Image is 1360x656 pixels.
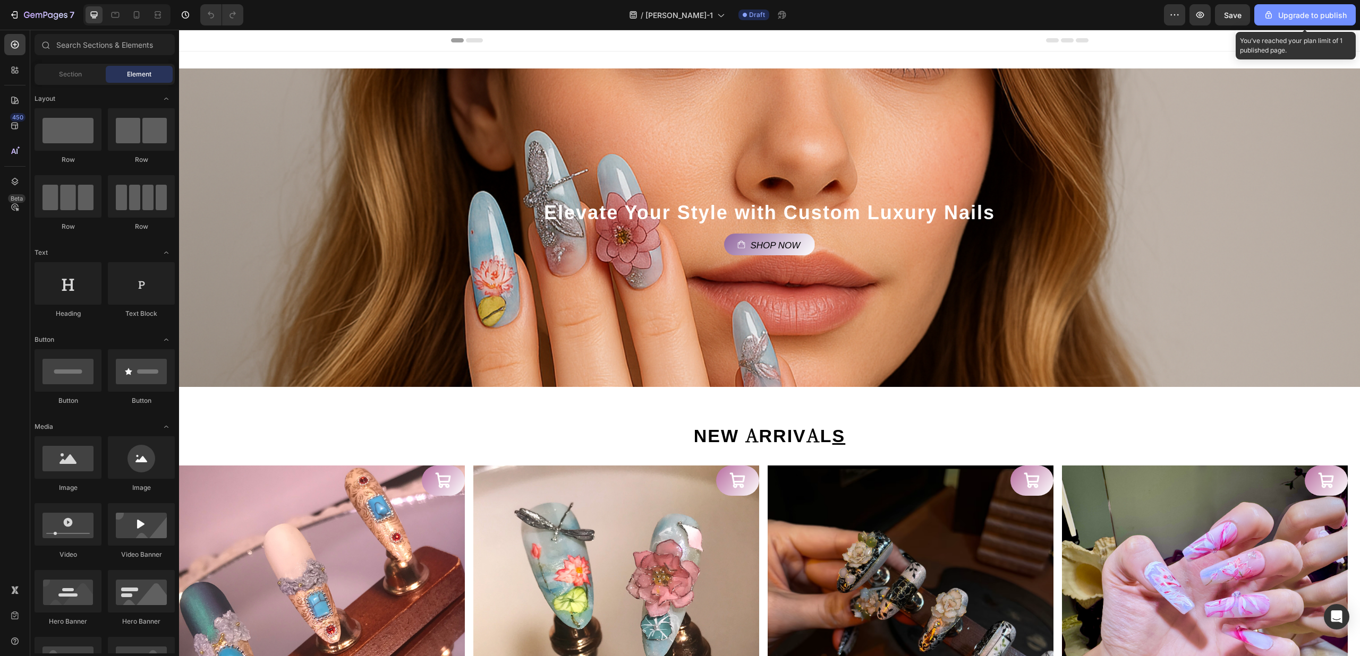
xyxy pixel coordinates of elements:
span: Save [1224,11,1242,20]
p: 7 [70,8,74,21]
div: Video [35,550,101,559]
span: Toggle open [158,90,175,107]
span: Button [35,335,54,344]
div: Row [35,222,101,231]
a: NEW ARRIVALS [515,392,666,418]
div: Text Block [108,309,175,318]
div: Beta [8,194,25,203]
div: Image [108,483,175,493]
div: Open Intercom Messenger [1324,604,1349,629]
h2: Elevate Your Style with Custom Luxury Nails [280,170,901,195]
span: Media [35,422,53,431]
div: Button [35,396,101,405]
div: Hero Banner [108,617,175,626]
u: S [653,392,667,418]
div: Image [35,483,101,493]
div: Undo/Redo [200,4,243,25]
span: / [641,10,643,21]
div: Row [108,155,175,165]
button: 7 [4,4,79,25]
span: Toggle open [158,331,175,348]
div: 450 [10,113,25,122]
span: Element [127,70,151,79]
div: Hero Banner [35,617,101,626]
span: Layout [35,94,55,103]
span: Draft [749,10,765,20]
span: Section [59,70,82,79]
p: Shop Now [571,210,623,219]
span: Toggle open [158,244,175,261]
iframe: Design area [179,30,1360,656]
a: Shop Now [545,204,635,226]
span: Text [35,248,48,257]
div: Row [108,222,175,231]
span: [PERSON_NAME]-1 [645,10,713,21]
div: Row [35,155,101,165]
div: Heading [35,309,101,318]
span: Toggle open [158,418,175,435]
button: Save [1215,4,1250,25]
div: Button [108,396,175,405]
div: Video Banner [108,550,175,559]
input: Search Sections & Elements [35,34,175,55]
div: Upgrade to publish [1263,10,1347,21]
button: Upgrade to publish [1254,4,1356,25]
